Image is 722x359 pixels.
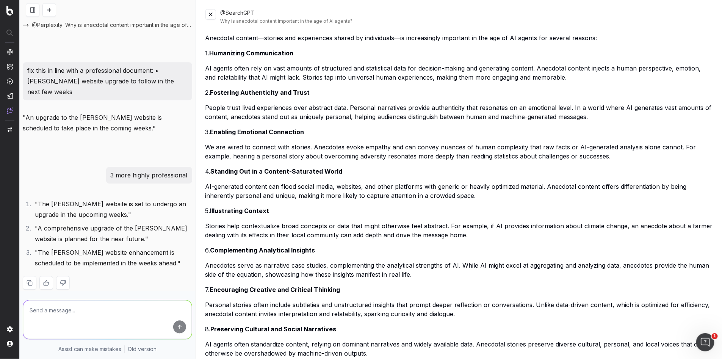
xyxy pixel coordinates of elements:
[205,49,713,58] h3: 1.
[205,143,713,161] p: We are wired to connect with stories. Anecdotes evoke empathy and can convey nuances of human com...
[205,167,713,176] h3: 4.
[205,340,713,358] p: AI agents often standardize content, relying on dominant narratives and widely available data. An...
[111,170,188,180] p: 3 more highly professional
[7,63,13,70] img: Intelligence
[205,64,713,82] p: AI agents often rely on vast amounts of structured and statistical data for decision-making and g...
[33,247,192,268] li: "The [PERSON_NAME] website enhancement is scheduled to be implemented in the weeks ahead."
[23,21,192,29] button: @Perplexity: Why is anecdotal content important in the age of AI agents?
[205,206,713,215] h3: 5.
[23,112,192,133] p: "An upgrade to the [PERSON_NAME] website is scheduled to take place in the coming weeks."
[27,65,188,97] p: fix this in line with a professional document: • [PERSON_NAME] website upgrade to follow in the n...
[205,246,713,255] h3: 6.
[712,333,718,339] span: 1
[205,88,713,97] h3: 2.
[210,207,269,215] strong: Illustrating Context
[221,18,713,24] div: Why is anecdotal content important in the age of AI agents?
[7,107,13,114] img: Assist
[210,286,340,293] strong: Encouraging Creative and Critical Thinking
[221,9,713,24] div: @SearchGPT
[128,345,157,353] a: Old version
[7,326,13,332] img: Setting
[205,182,713,200] p: AI-generated content can flood social media, websites, and other platforms with generic or heavil...
[210,128,304,136] strong: Enabling Emotional Connection
[696,333,714,351] iframe: Intercom live chat
[33,223,192,244] li: "A comprehensive upgrade of the [PERSON_NAME] website is planned for the near future."
[211,325,337,333] strong: Preserving Cultural and Social Narratives
[7,341,13,347] img: My account
[7,49,13,55] img: Analytics
[58,345,121,353] p: Assist can make mistakes
[210,246,315,254] strong: Complementing Analytical Insights
[205,300,713,318] p: Personal stories often include subtleties and unstructured insights that prompt deeper reflection...
[210,49,294,57] strong: Humanizing Communication
[32,21,192,29] span: @Perplexity: Why is anecdotal content important in the age of AI agents?
[8,127,12,132] img: Switch project
[205,285,713,294] h3: 7.
[6,6,13,16] img: Botify logo
[205,221,713,240] p: Stories help contextualize broad concepts or data that might otherwise feel abstract. For example...
[205,103,713,121] p: People trust lived experiences over abstract data. Personal narratives provide authenticity that ...
[205,325,713,334] h3: 8.
[205,127,713,136] h3: 3.
[7,93,13,99] img: Studio
[211,168,343,175] strong: Standing Out in a Content-Saturated World
[210,89,310,96] strong: Fostering Authenticity and Trust
[33,199,192,220] li: "The [PERSON_NAME] website is set to undergo an upgrade in the upcoming weeks."
[7,78,13,85] img: Activation
[205,33,713,42] p: Anecdotal content—stories and experiences shared by individuals—is increasingly important in the ...
[205,261,713,279] p: Anecdotes serve as narrative case studies, complementing the analytical strengths of AI. While AI...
